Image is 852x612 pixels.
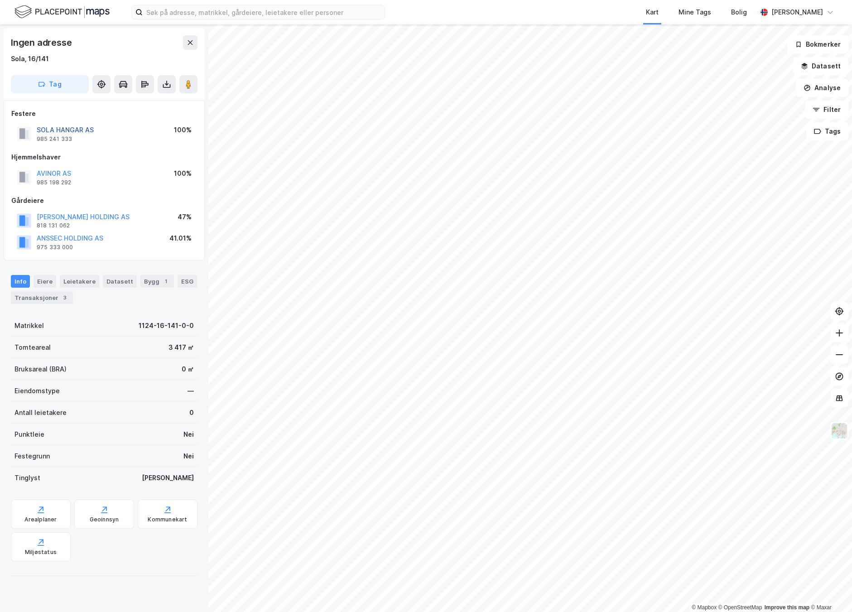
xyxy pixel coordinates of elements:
div: Tinglyst [14,472,40,483]
div: [PERSON_NAME] [771,7,823,18]
div: 100% [174,125,192,135]
a: OpenStreetMap [718,604,762,611]
div: Nei [183,429,194,440]
button: Filter [805,101,848,119]
div: Eiendomstype [14,386,60,396]
div: Antall leietakere [14,407,67,418]
button: Analyse [796,79,848,97]
button: Datasett [793,57,848,75]
div: Matrikkel [14,320,44,331]
div: 985 198 292 [37,179,71,186]
div: Nei [183,451,194,462]
div: Miljøstatus [25,549,57,556]
div: Bolig [731,7,747,18]
div: Punktleie [14,429,44,440]
div: 985 241 333 [37,135,72,143]
div: Kommunekart [148,516,187,523]
div: Festere [11,108,197,119]
button: Tag [11,75,89,93]
a: Mapbox [692,604,717,611]
div: 818 131 062 [37,222,70,229]
div: Kontrollprogram for chat [807,569,852,612]
div: 41.01% [169,233,192,244]
div: 3 417 ㎡ [168,342,194,353]
div: 1 [161,277,170,286]
input: Søk på adresse, matrikkel, gårdeiere, leietakere eller personer [143,5,385,19]
div: 975 333 000 [37,244,73,251]
div: Mine Tags [679,7,711,18]
a: Improve this map [765,604,809,611]
div: — [188,386,194,396]
div: 100% [174,168,192,179]
div: Datasett [103,275,137,288]
div: ESG [178,275,197,288]
div: Tomteareal [14,342,51,353]
div: Info [11,275,30,288]
div: Bygg [140,275,174,288]
div: Ingen adresse [11,35,73,50]
div: Eiere [34,275,56,288]
div: [PERSON_NAME] [142,472,194,483]
button: Bokmerker [787,35,848,53]
div: Geoinnsyn [90,516,119,523]
div: Leietakere [60,275,99,288]
div: 0 [189,407,194,418]
div: 47% [178,212,192,222]
div: Festegrunn [14,451,50,462]
div: Bruksareal (BRA) [14,364,67,375]
div: Arealplaner [24,516,57,523]
div: Sola, 16/141 [11,53,49,64]
img: logo.f888ab2527a4732fd821a326f86c7f29.svg [14,4,110,20]
div: Transaksjoner [11,291,73,304]
div: Gårdeiere [11,195,197,206]
div: 1124-16-141-0-0 [139,320,194,331]
iframe: Chat Widget [807,569,852,612]
button: Tags [806,122,848,140]
div: Kart [646,7,659,18]
div: 3 [60,293,69,302]
div: Hjemmelshaver [11,152,197,163]
img: Z [831,422,848,439]
div: 0 ㎡ [182,364,194,375]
